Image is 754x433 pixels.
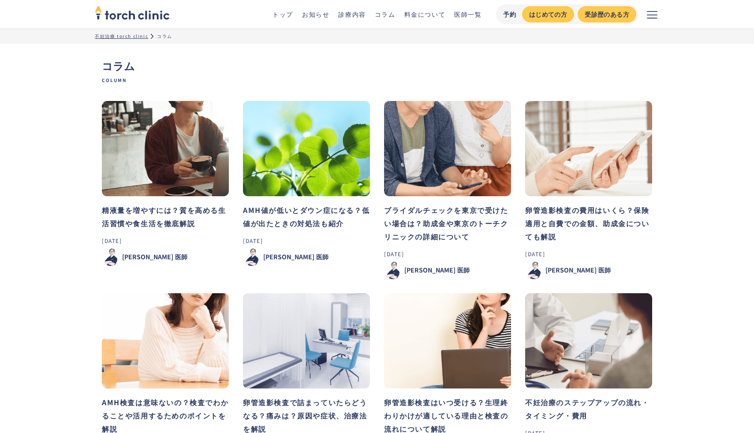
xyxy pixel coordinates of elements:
[175,252,187,261] div: 医師
[263,252,314,261] div: [PERSON_NAME]
[102,58,652,83] h1: コラム
[302,10,329,19] a: お知らせ
[102,101,229,266] a: 精液量を増やすには？質を高める生活習慣や食生活を徹底解説[DATE][PERSON_NAME]医師
[454,10,482,19] a: 医師一覧
[375,10,396,19] a: コラム
[404,10,446,19] a: 料金について
[243,203,370,230] h3: AMH値が低いとダウン症になる？低値が出たときの対処法も紹介
[525,101,652,279] a: 卵管造影検査の費用はいくら？保険適用と自費での金額、助成金についても解説[DATE][PERSON_NAME]医師
[122,252,173,261] div: [PERSON_NAME]
[457,265,470,275] div: 医師
[157,33,172,39] div: コラム
[585,10,629,19] div: 受診歴のある方
[525,250,652,258] div: [DATE]
[95,3,170,22] img: torch clinic
[102,237,229,245] div: [DATE]
[525,396,652,422] h3: 不妊治療のステップアップの流れ・タイミング・費用
[338,10,366,19] a: 診療内容
[522,6,574,22] a: はじめての方
[384,203,511,243] h3: ブライダルチェックを東京で受けたい場合は？助成金や東京のトーチクリニックの詳細について
[598,265,611,275] div: 医師
[95,33,148,39] a: 不妊治療 torch clinic
[578,6,636,22] a: 受診歴のある方
[272,10,293,19] a: トップ
[95,6,170,22] a: home
[545,265,597,275] div: [PERSON_NAME]
[384,101,511,279] a: ブライダルチェックを東京で受けたい場合は？助成金や東京のトーチクリニックの詳細について[DATE][PERSON_NAME]医師
[404,265,455,275] div: [PERSON_NAME]
[525,203,652,243] h3: 卵管造影検査の費用はいくら？保険適用と自費での金額、助成金についても解説
[243,237,370,245] div: [DATE]
[529,10,567,19] div: はじめての方
[316,252,328,261] div: 医師
[384,250,511,258] div: [DATE]
[102,77,652,83] span: Column
[102,203,229,230] h3: 精液量を増やすには？質を高める生活習慣や食生活を徹底解説
[503,10,517,19] div: 予約
[243,101,370,266] a: AMH値が低いとダウン症になる？低値が出たときの対処法も紹介[DATE][PERSON_NAME]医師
